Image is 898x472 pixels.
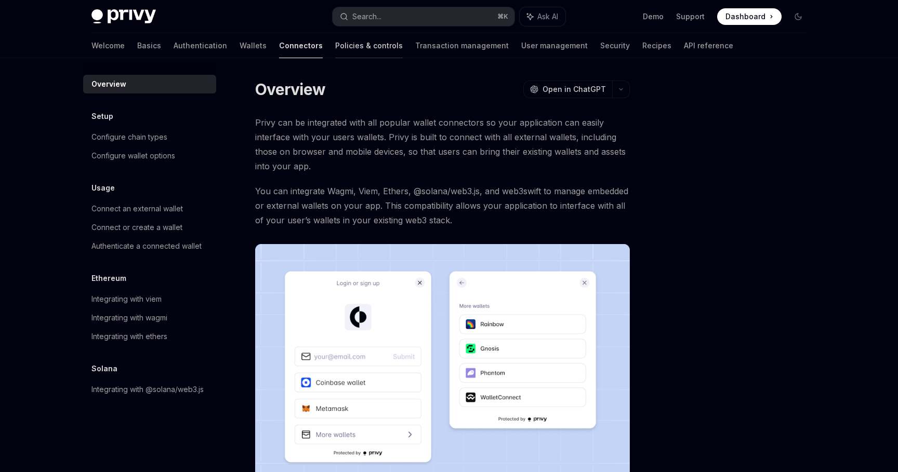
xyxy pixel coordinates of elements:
[91,33,125,58] a: Welcome
[333,7,514,26] button: Search...⌘K
[91,203,183,215] div: Connect an external wallet
[543,84,606,95] span: Open in ChatGPT
[684,33,733,58] a: API reference
[91,312,167,324] div: Integrating with wagmi
[174,33,227,58] a: Authentication
[137,33,161,58] a: Basics
[83,237,216,255] a: Authenticate a connected wallet
[497,12,508,21] span: ⌘ K
[676,11,705,22] a: Support
[83,75,216,93] a: Overview
[83,146,216,165] a: Configure wallet options
[91,9,156,24] img: dark logo
[91,272,126,285] h5: Ethereum
[255,115,630,173] span: Privy can be integrated with all popular wallet connectors so your application can easily interfa...
[717,8,782,25] a: Dashboard
[521,33,588,58] a: User management
[91,150,175,162] div: Configure wallet options
[600,33,630,58] a: Security
[240,33,267,58] a: Wallets
[91,78,126,90] div: Overview
[83,380,216,399] a: Integrating with @solana/web3.js
[523,80,612,98] button: Open in ChatGPT
[83,308,216,327] a: Integrating with wagmi
[352,10,381,23] div: Search...
[790,8,807,25] button: Toggle dark mode
[91,110,113,123] h5: Setup
[642,33,671,58] a: Recipes
[83,218,216,237] a: Connect or create a wallet
[279,33,323,58] a: Connectors
[335,33,403,58] a: Policies & controls
[91,383,204,396] div: Integrating with @solana/web3.js
[415,33,509,58] a: Transaction management
[91,330,167,343] div: Integrating with ethers
[537,11,558,22] span: Ask AI
[725,11,765,22] span: Dashboard
[91,240,202,252] div: Authenticate a connected wallet
[91,221,182,234] div: Connect or create a wallet
[520,7,565,26] button: Ask AI
[83,128,216,146] a: Configure chain types
[91,293,162,305] div: Integrating with viem
[255,184,630,227] span: You can integrate Wagmi, Viem, Ethers, @solana/web3.js, and web3swift to manage embedded or exter...
[83,327,216,346] a: Integrating with ethers
[91,131,167,143] div: Configure chain types
[83,199,216,218] a: Connect an external wallet
[83,290,216,308] a: Integrating with viem
[255,80,325,99] h1: Overview
[91,362,117,375] h5: Solana
[91,182,115,194] h5: Usage
[643,11,664,22] a: Demo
